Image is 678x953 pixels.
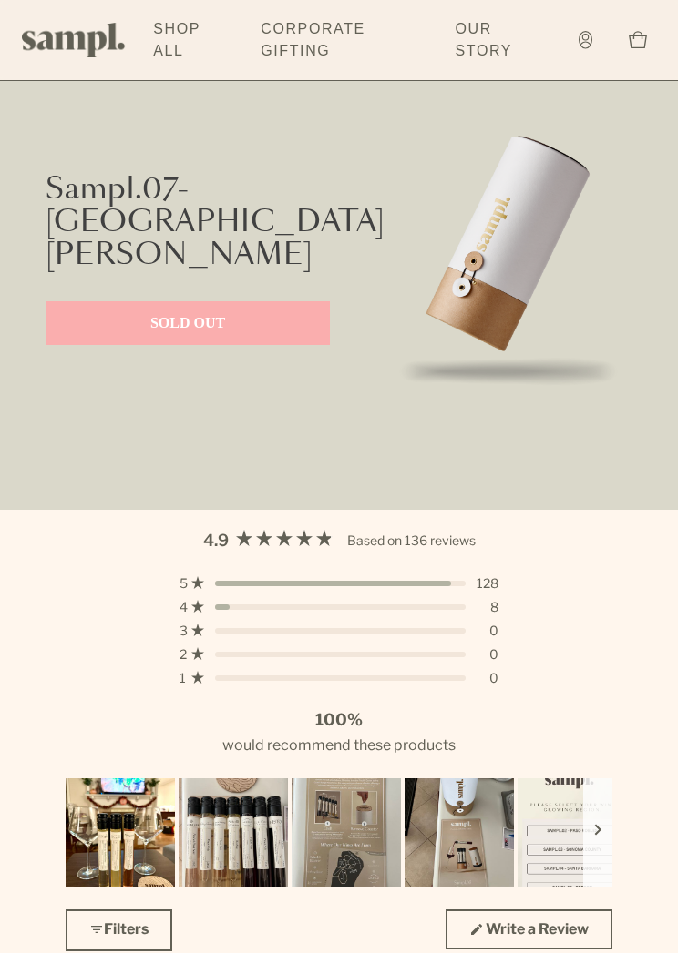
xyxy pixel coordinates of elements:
span: 4.9 [203,528,229,554]
img: Customer-uploaded image, show more details [66,778,175,887]
img: Customer-uploaded image, show more details [292,778,401,887]
div: 0 [477,624,498,637]
span: 5 [180,577,188,590]
div: Carousel of customer-uploaded media. Press left and right arrows to navigate. Press enter or spac... [66,778,612,887]
strong: 100% [222,707,456,734]
span: 2 [180,648,187,661]
div: 8 [477,601,498,613]
img: Sampl logo [22,23,126,58]
img: Customer-uploaded image, show more details [405,778,514,887]
span: 3 [180,624,188,637]
button: Filters [66,909,172,951]
span: Filters [104,920,149,938]
span: 4 [180,601,188,613]
div: 0 [477,672,498,684]
p: Sampl.07- [46,174,385,207]
img: Customer-uploaded image, show more details [179,778,288,887]
div: 128 [477,577,498,590]
img: Customer-uploaded image, show more details [518,778,627,887]
div: Based on 136 reviews [347,531,476,551]
div: 0 [477,648,498,661]
a: Our Story [447,9,551,71]
a: Corporate Gifting [252,9,427,71]
span: would recommend these products [222,734,456,757]
a: SOLD OUT [46,301,330,345]
img: capsulewithshaddow_5f0d187b-c477-4779-91cc-c24b65872529.png [366,55,651,464]
a: Write a Review [446,909,612,949]
p: [GEOGRAPHIC_DATA][PERSON_NAME] [46,207,385,272]
button: Next Slide [583,778,612,887]
p: SOLD OUT [64,312,312,334]
span: 1 [180,672,186,684]
a: Shop All [144,9,233,71]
